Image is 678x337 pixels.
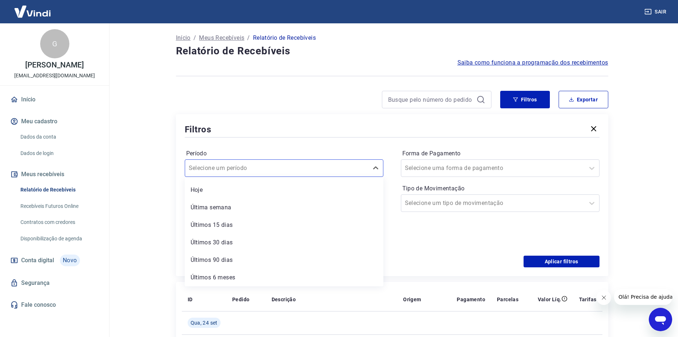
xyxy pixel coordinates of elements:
[457,296,485,303] p: Pagamento
[9,275,100,291] a: Segurança
[18,199,100,214] a: Recebíveis Futuros Online
[186,149,382,158] label: Período
[4,5,61,11] span: Olá! Precisa de ajuda?
[9,0,56,23] img: Vindi
[614,289,672,305] iframe: Mensagem da empresa
[194,34,196,42] p: /
[188,296,193,303] p: ID
[579,296,597,303] p: Tarifas
[185,200,383,215] div: Última semana
[272,296,296,303] p: Descrição
[18,231,100,246] a: Disponibilização de agenda
[14,72,95,80] p: [EMAIL_ADDRESS][DOMAIN_NAME]
[185,253,383,267] div: Últimos 90 dias
[185,235,383,250] div: Últimos 30 dias
[9,252,100,269] a: Conta digitalNovo
[21,255,54,266] span: Conta digital
[18,215,100,230] a: Contratos com credores
[538,296,562,303] p: Valor Líq.
[500,91,550,108] button: Filtros
[402,184,598,193] label: Tipo de Movimentação
[9,297,100,313] a: Fale conosco
[185,218,383,232] div: Últimos 15 dias
[559,91,608,108] button: Exportar
[247,34,250,42] p: /
[9,92,100,108] a: Início
[191,319,218,326] span: Qua, 24 set
[176,44,608,58] h4: Relatório de Recebíveis
[388,94,474,105] input: Busque pelo número do pedido
[402,149,598,158] label: Forma de Pagamento
[18,146,100,161] a: Dados de login
[643,5,669,19] button: Sair
[185,124,212,135] h5: Filtros
[457,58,608,67] a: Saiba como funciona a programação dos recebimentos
[597,290,611,305] iframe: Fechar mensagem
[18,129,100,144] a: Dados da conta
[185,183,383,197] div: Hoje
[199,34,244,42] a: Meus Recebíveis
[524,256,600,267] button: Aplicar filtros
[232,296,249,303] p: Pedido
[403,296,421,303] p: Origem
[185,270,383,285] div: Últimos 6 meses
[18,182,100,197] a: Relatório de Recebíveis
[9,166,100,182] button: Meus recebíveis
[40,29,69,58] div: G
[60,255,80,266] span: Novo
[497,296,518,303] p: Parcelas
[649,308,672,331] iframe: Botão para abrir a janela de mensagens
[253,34,316,42] p: Relatório de Recebíveis
[25,61,84,69] p: [PERSON_NAME]
[9,113,100,129] button: Meu cadastro
[176,34,191,42] a: Início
